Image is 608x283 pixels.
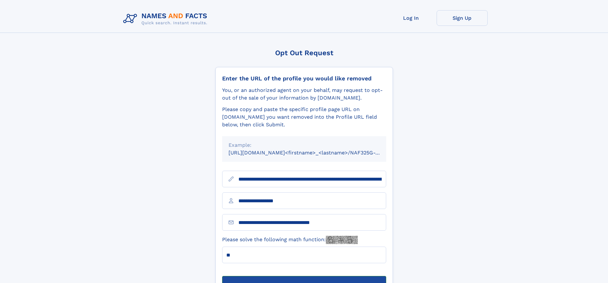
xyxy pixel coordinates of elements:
[215,49,393,57] div: Opt Out Request
[121,10,213,27] img: Logo Names and Facts
[386,10,437,26] a: Log In
[222,236,358,244] label: Please solve the following math function:
[222,106,386,129] div: Please copy and paste the specific profile page URL on [DOMAIN_NAME] you want removed into the Pr...
[222,86,386,102] div: You, or an authorized agent on your behalf, may request to opt-out of the sale of your informatio...
[437,10,488,26] a: Sign Up
[229,150,398,156] small: [URL][DOMAIN_NAME]<firstname>_<lastname>/NAF325G-xxxxxxxx
[229,141,380,149] div: Example:
[222,75,386,82] div: Enter the URL of the profile you would like removed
